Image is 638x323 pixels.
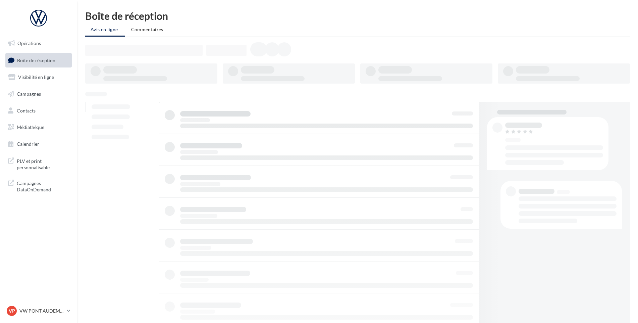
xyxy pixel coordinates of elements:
[18,74,54,80] span: Visibilité en ligne
[17,141,39,147] span: Calendrier
[17,40,41,46] span: Opérations
[9,308,15,314] span: VP
[4,70,73,84] a: Visibilité en ligne
[17,57,55,63] span: Boîte de réception
[4,87,73,101] a: Campagnes
[4,154,73,174] a: PLV et print personnalisable
[4,36,73,50] a: Opérations
[4,176,73,196] a: Campagnes DataOnDemand
[4,53,73,67] a: Boîte de réception
[5,305,72,317] a: VP VW PONT AUDEMER
[19,308,64,314] p: VW PONT AUDEMER
[4,137,73,151] a: Calendrier
[17,179,69,193] span: Campagnes DataOnDemand
[85,11,630,21] div: Boîte de réception
[4,120,73,134] a: Médiathèque
[17,156,69,171] span: PLV et print personnalisable
[17,124,44,130] span: Médiathèque
[131,27,163,32] span: Commentaires
[4,104,73,118] a: Contacts
[17,91,41,97] span: Campagnes
[17,107,36,113] span: Contacts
